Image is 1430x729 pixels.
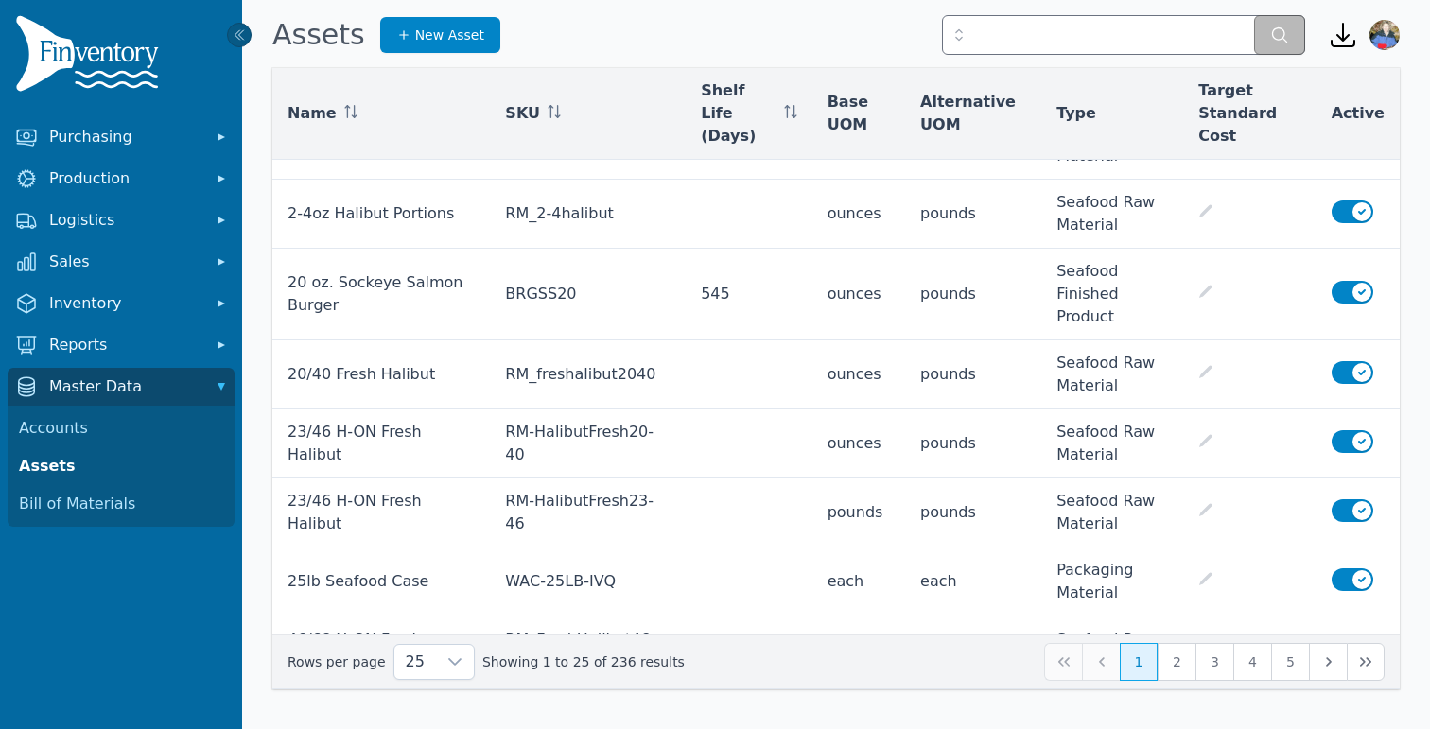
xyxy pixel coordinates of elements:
span: Active [1332,102,1385,125]
td: Seafood Raw Material [1041,478,1183,547]
span: SKU [505,102,540,125]
img: Jennifer Keith [1369,20,1400,50]
td: ounces [812,180,905,249]
span: Sales [49,251,201,273]
span: Logistics [49,209,201,232]
button: Last Page [1347,643,1385,681]
td: 23/46 H-ON Fresh Halibut [272,409,490,478]
span: Production [49,167,201,190]
td: pounds [905,478,1041,547]
button: Page 2 [1158,643,1195,681]
button: Page 5 [1271,643,1309,681]
td: pounds [905,180,1041,249]
h1: Assets [272,18,365,52]
a: Accounts [11,409,231,447]
td: 46/68 H-ON Fresh Halibut [272,616,490,686]
td: pounds [905,616,1041,686]
button: Master Data [8,368,235,406]
span: Master Data [49,375,201,398]
td: WAC-25LB-IVQ [490,547,686,616]
td: pounds [905,409,1041,478]
span: Shelf Life (Days) [701,79,776,148]
a: New Asset [380,17,500,53]
td: RM_2-4halibut [490,180,686,249]
td: Seafood Raw Material [1041,616,1183,686]
td: Seafood Raw Material [1041,409,1183,478]
button: Page 4 [1233,643,1271,681]
button: Page 1 [1120,643,1158,681]
td: 23/46 H-ON Fresh Halibut [272,478,490,547]
td: RM_freshalibut2040 [490,340,686,409]
button: Logistics [8,201,235,239]
td: pounds [905,249,1041,340]
span: Purchasing [49,126,201,148]
td: RM-HalibutFresh20-40 [490,409,686,478]
td: Seafood Finished Product [1041,249,1183,340]
td: ounces [812,409,905,478]
td: 2-4oz Halibut Portions [272,180,490,249]
button: Production [8,160,235,198]
span: Inventory [49,292,201,315]
span: Base UOM [828,91,890,136]
button: Page 3 [1195,643,1233,681]
td: RM-HalibutFresh23-46 [490,478,686,547]
a: Bill of Materials [11,485,231,523]
span: Type [1056,102,1096,125]
span: New Asset [415,26,484,44]
span: Rows per page [394,645,436,679]
a: Assets [11,447,231,485]
button: Next Page [1309,643,1347,681]
button: Sales [8,243,235,281]
span: Target Standard Cost [1198,79,1300,148]
td: ounces [812,249,905,340]
td: 20/40 Fresh Halibut [272,340,490,409]
td: BRGSS20 [490,249,686,340]
td: 20 oz. Sockeye Salmon Burger [272,249,490,340]
td: pounds [812,478,905,547]
td: pounds [812,616,905,686]
span: Reports [49,334,201,356]
td: pounds [905,340,1041,409]
td: 25lb Seafood Case [272,547,490,616]
td: each [812,547,905,616]
span: Name [288,102,337,125]
button: Reports [8,326,235,364]
button: Purchasing [8,118,235,156]
td: Seafood Raw Material [1041,340,1183,409]
td: RM_FreshHalibut46-68 [490,616,686,686]
span: Alternative UOM [920,91,1026,136]
td: Packaging Material [1041,547,1183,616]
td: ounces [812,340,905,409]
td: Seafood Raw Material [1041,180,1183,249]
img: Finventory [15,15,166,99]
td: 545 [686,249,811,340]
td: each [905,547,1041,616]
span: Showing 1 to 25 of 236 results [482,652,685,671]
button: Inventory [8,285,235,322]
